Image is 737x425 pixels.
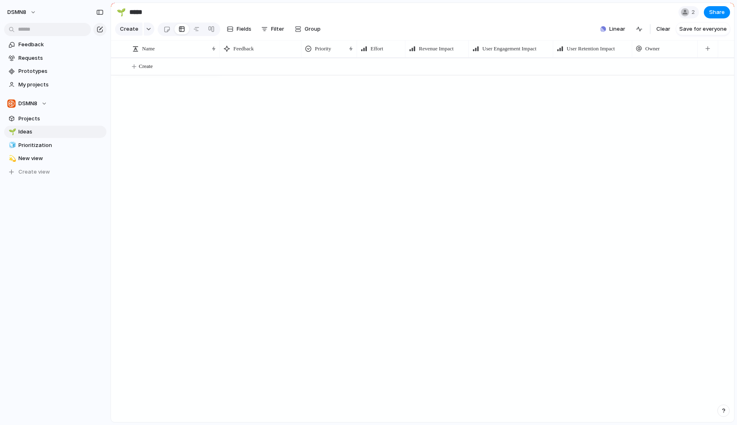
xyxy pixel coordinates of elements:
[704,6,730,18] button: Share
[9,140,14,150] div: 🧊
[18,128,104,136] span: Ideas
[4,97,106,110] button: DSMN8
[18,154,104,163] span: New view
[692,8,697,16] span: 2
[645,45,660,53] span: Owner
[9,127,14,137] div: 🌱
[7,8,26,16] span: DSMN8
[115,23,142,36] button: Create
[291,23,325,36] button: Group
[567,45,615,53] span: User Retention Impact
[9,154,14,163] div: 💫
[224,23,255,36] button: Fields
[315,45,331,53] span: Priority
[18,168,50,176] span: Create view
[709,8,725,16] span: Share
[4,52,106,64] a: Requests
[482,45,536,53] span: User Engagement Impact
[4,79,106,91] a: My projects
[18,54,104,62] span: Requests
[371,45,383,53] span: Effort
[120,25,138,33] span: Create
[18,115,104,123] span: Projects
[4,139,106,151] a: 🧊Prioritization
[653,23,674,36] button: Clear
[7,128,16,136] button: 🌱
[18,99,37,108] span: DSMN8
[4,126,106,138] a: 🌱Ideas
[4,6,41,19] button: DSMN8
[4,166,106,178] button: Create view
[4,113,106,125] a: Projects
[237,25,251,33] span: Fields
[4,152,106,165] a: 💫New view
[271,25,284,33] span: Filter
[305,25,321,33] span: Group
[18,141,104,149] span: Prioritization
[597,23,628,35] button: Linear
[233,45,254,53] span: Feedback
[4,38,106,51] a: Feedback
[142,45,155,53] span: Name
[419,45,454,53] span: Revenue Impact
[679,25,727,33] span: Save for everyone
[7,141,16,149] button: 🧊
[4,65,106,77] a: Prototypes
[7,154,16,163] button: 💫
[656,25,670,33] span: Clear
[117,7,126,18] div: 🌱
[18,67,104,75] span: Prototypes
[676,23,730,36] button: Save for everyone
[18,41,104,49] span: Feedback
[609,25,625,33] span: Linear
[115,6,128,19] button: 🌱
[18,81,104,89] span: My projects
[258,23,287,36] button: Filter
[139,62,153,70] span: Create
